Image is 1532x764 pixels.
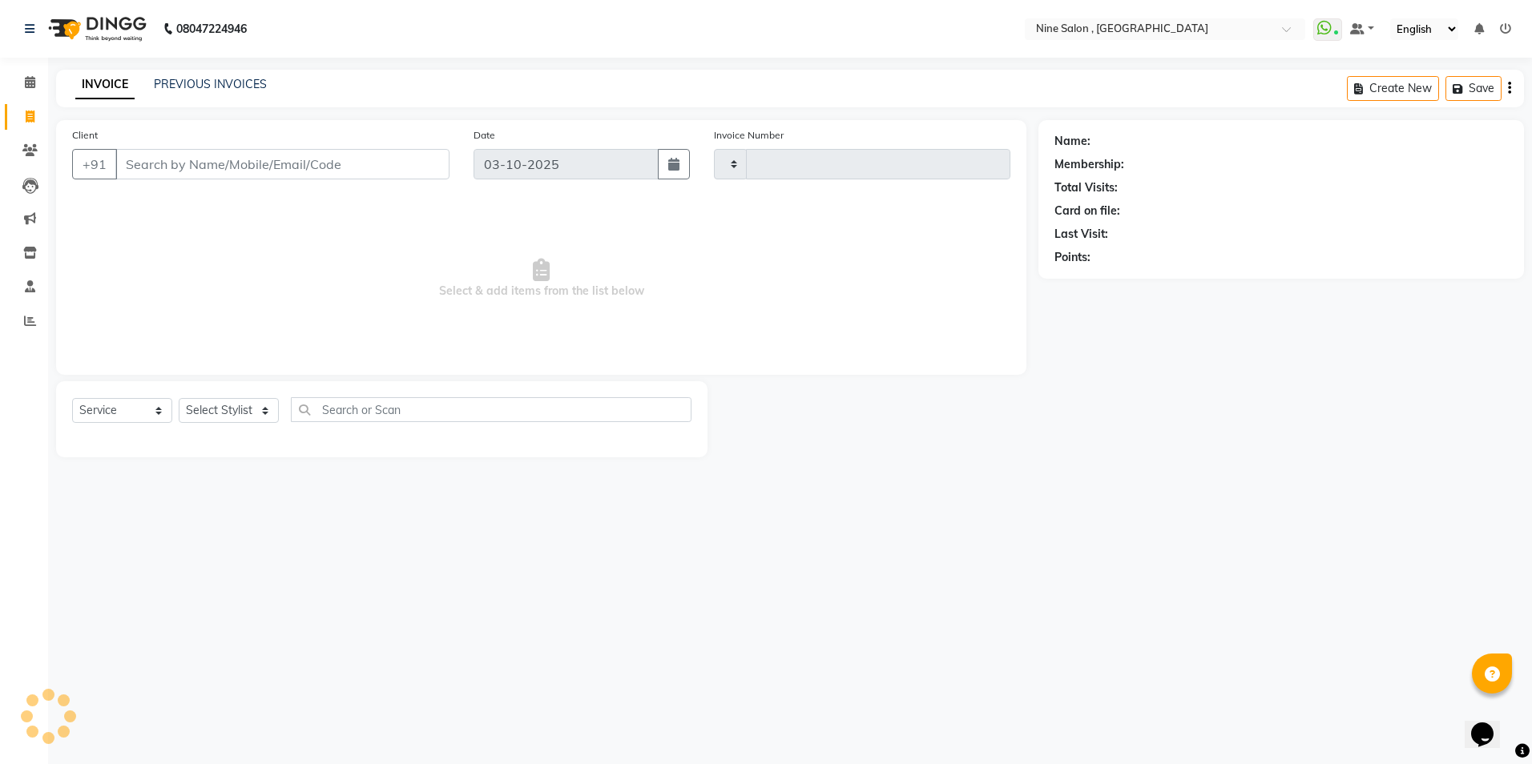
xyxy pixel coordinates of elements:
div: Name: [1054,133,1091,150]
input: Search by Name/Mobile/Email/Code [115,149,450,179]
input: Search or Scan [291,397,691,422]
button: +91 [72,149,117,179]
iframe: chat widget [1465,700,1516,748]
label: Invoice Number [714,128,784,143]
label: Client [72,128,98,143]
img: logo [41,6,151,51]
span: Select & add items from the list below [72,199,1010,359]
b: 08047224946 [176,6,247,51]
button: Create New [1347,76,1439,101]
div: Points: [1054,249,1091,266]
div: Card on file: [1054,203,1120,219]
a: INVOICE [75,70,135,99]
div: Membership: [1054,156,1124,173]
div: Total Visits: [1054,179,1118,196]
a: PREVIOUS INVOICES [154,77,267,91]
button: Save [1445,76,1502,101]
label: Date [474,128,495,143]
div: Last Visit: [1054,226,1108,243]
